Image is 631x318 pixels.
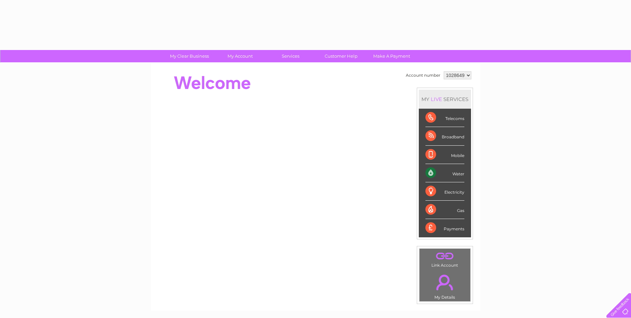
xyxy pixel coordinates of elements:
a: . [421,271,469,294]
a: Services [263,50,318,62]
div: LIVE [429,96,443,102]
a: My Account [213,50,267,62]
a: Make A Payment [364,50,419,62]
div: Electricity [425,182,464,201]
td: Account number [404,70,442,81]
td: Link Account [419,248,471,269]
a: Customer Help [314,50,369,62]
div: Mobile [425,146,464,164]
div: MY SERVICES [419,90,471,109]
div: Water [425,164,464,182]
div: Broadband [425,127,464,145]
a: . [421,250,469,262]
div: Telecoms [425,109,464,127]
div: Payments [425,219,464,237]
a: My Clear Business [162,50,217,62]
td: My Details [419,269,471,302]
div: Gas [425,201,464,219]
